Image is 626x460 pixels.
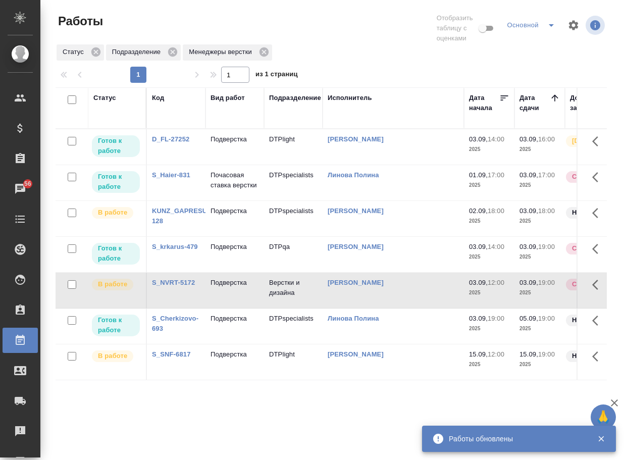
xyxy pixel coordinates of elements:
[469,243,488,250] p: 03.09,
[98,208,127,218] p: В работе
[519,216,560,226] p: 2025
[538,350,555,358] p: 19:00
[519,360,560,370] p: 2025
[328,93,372,103] div: Исполнитель
[469,135,488,143] p: 03.09,
[211,93,245,103] div: Вид работ
[91,242,141,266] div: Исполнитель может приступить к работе
[488,135,504,143] p: 14:00
[538,207,555,215] p: 18:00
[519,144,560,155] p: 2025
[91,170,141,194] div: Исполнитель может приступить к работе
[561,13,586,37] span: Настроить таблицу
[328,135,384,143] a: [PERSON_NAME]
[152,243,198,250] a: S_krkarus-479
[488,243,504,250] p: 14:00
[63,47,87,57] p: Статус
[469,216,509,226] p: 2025
[538,279,555,286] p: 19:00
[106,44,181,61] div: Подразделение
[488,279,504,286] p: 12:00
[572,136,622,146] p: [DEMOGRAPHIC_DATA]
[469,279,488,286] p: 03.09,
[98,243,134,264] p: Готов к работе
[264,129,323,165] td: DTPlight
[328,315,379,322] a: Линова Полина
[328,207,384,215] a: [PERSON_NAME]
[152,93,164,103] div: Код
[93,93,116,103] div: Статус
[519,171,538,179] p: 03.09,
[189,47,255,57] p: Менеджеры верстки
[572,351,615,361] p: Нормальный
[328,279,384,286] a: [PERSON_NAME]
[488,171,504,179] p: 17:00
[469,350,488,358] p: 15.09,
[519,207,538,215] p: 03.09,
[469,180,509,190] p: 2025
[572,243,602,253] p: Срочный
[264,237,323,272] td: DTPqa
[183,44,272,61] div: Менеджеры верстки
[437,13,477,43] span: Отобразить таблицу с оценками
[98,351,127,361] p: В работе
[586,201,610,225] button: Здесь прячутся важные кнопки
[570,93,623,113] div: Доп. статус заказа
[57,44,104,61] div: Статус
[591,404,616,430] button: 🙏
[211,134,259,144] p: Подверстка
[91,206,141,220] div: Исполнитель выполняет работу
[91,314,141,337] div: Исполнитель может приступить к работе
[572,279,602,289] p: Срочный
[152,315,198,332] a: S_Cherkizovo-693
[112,47,164,57] p: Подразделение
[98,279,127,289] p: В работе
[269,93,321,103] div: Подразделение
[488,350,504,358] p: 12:00
[152,207,219,225] a: KUNZ_GAPRESURS-128
[264,201,323,236] td: DTPspecialists
[98,315,134,335] p: Готов к работе
[152,171,190,179] a: S_Haier-831
[328,350,384,358] a: [PERSON_NAME]
[591,434,611,443] button: Закрыть
[519,252,560,262] p: 2025
[152,135,189,143] a: D_FL-27252
[469,324,509,334] p: 2025
[211,242,259,252] p: Подверстка
[586,165,610,189] button: Здесь прячутся важные кнопки
[211,170,259,190] p: Почасовая ставка верстки
[449,434,582,444] div: Работы обновлены
[328,171,379,179] a: Линова Полина
[519,315,538,322] p: 05.09,
[586,237,610,261] button: Здесь прячутся важные кнопки
[264,165,323,200] td: DTPspecialists
[98,172,134,192] p: Готов к работе
[469,171,488,179] p: 01.09,
[519,135,538,143] p: 03.09,
[572,208,615,218] p: Нормальный
[211,278,259,288] p: Подверстка
[586,344,610,369] button: Здесь прячутся важные кнопки
[538,315,555,322] p: 19:00
[586,273,610,297] button: Здесь прячутся важные кнопки
[56,13,103,29] span: Работы
[519,180,560,190] p: 2025
[469,144,509,155] p: 2025
[91,349,141,363] div: Исполнитель выполняет работу
[469,252,509,262] p: 2025
[469,360,509,370] p: 2025
[152,279,195,286] a: S_NVRT-5172
[211,314,259,324] p: Подверстка
[264,344,323,380] td: DTPlight
[152,350,191,358] a: S_SNF-6817
[572,172,602,182] p: Срочный
[519,350,538,358] p: 15.09,
[519,93,550,113] div: Дата сдачи
[538,171,555,179] p: 17:00
[469,93,499,113] div: Дата начала
[519,243,538,250] p: 03.09,
[586,309,610,333] button: Здесь прячутся важные кнопки
[91,134,141,158] div: Исполнитель может приступить к работе
[519,324,560,334] p: 2025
